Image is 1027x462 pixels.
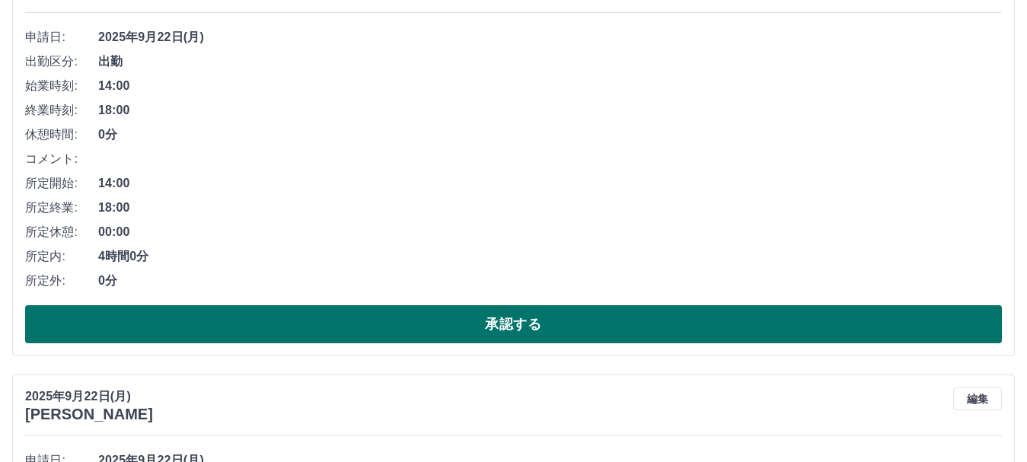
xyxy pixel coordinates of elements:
span: 終業時刻: [25,101,98,119]
span: 14:00 [98,77,1002,95]
span: 所定休憩: [25,223,98,241]
span: 所定外: [25,272,98,290]
span: 00:00 [98,223,1002,241]
span: 2025年9月22日(月) [98,28,1002,46]
button: 承認する [25,305,1002,343]
span: 18:00 [98,199,1002,217]
span: 出勤 [98,53,1002,71]
span: 0分 [98,272,1002,290]
span: 出勤区分: [25,53,98,71]
h3: [PERSON_NAME] [25,406,153,423]
span: 所定開始: [25,174,98,193]
span: 申請日: [25,28,98,46]
span: 所定終業: [25,199,98,217]
span: 0分 [98,126,1002,144]
p: 2025年9月22日(月) [25,387,153,406]
span: 休憩時間: [25,126,98,144]
span: 4時間0分 [98,247,1002,266]
button: 編集 [953,387,1002,410]
span: 始業時刻: [25,77,98,95]
span: 18:00 [98,101,1002,119]
span: 所定内: [25,247,98,266]
span: 14:00 [98,174,1002,193]
span: コメント: [25,150,98,168]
